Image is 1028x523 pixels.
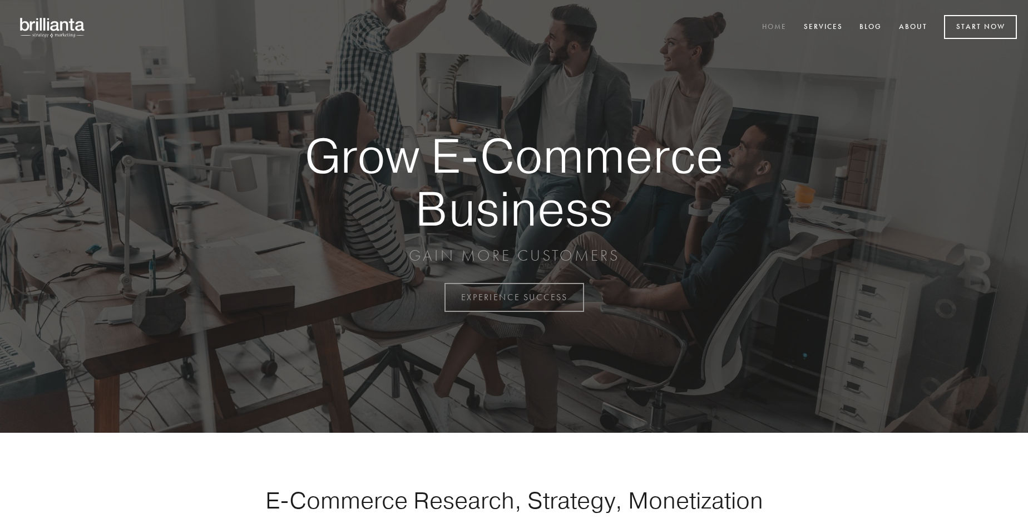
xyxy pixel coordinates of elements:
a: Home [755,18,794,37]
strong: Grow E-Commerce Business [266,129,762,234]
h1: E-Commerce Research, Strategy, Monetization [230,486,798,514]
img: brillianta - research, strategy, marketing [11,11,95,43]
a: Start Now [944,15,1017,39]
a: Services [797,18,850,37]
a: About [892,18,935,37]
p: GAIN MORE CUSTOMERS [266,246,762,266]
a: EXPERIENCE SUCCESS [444,283,584,312]
a: Blog [852,18,889,37]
